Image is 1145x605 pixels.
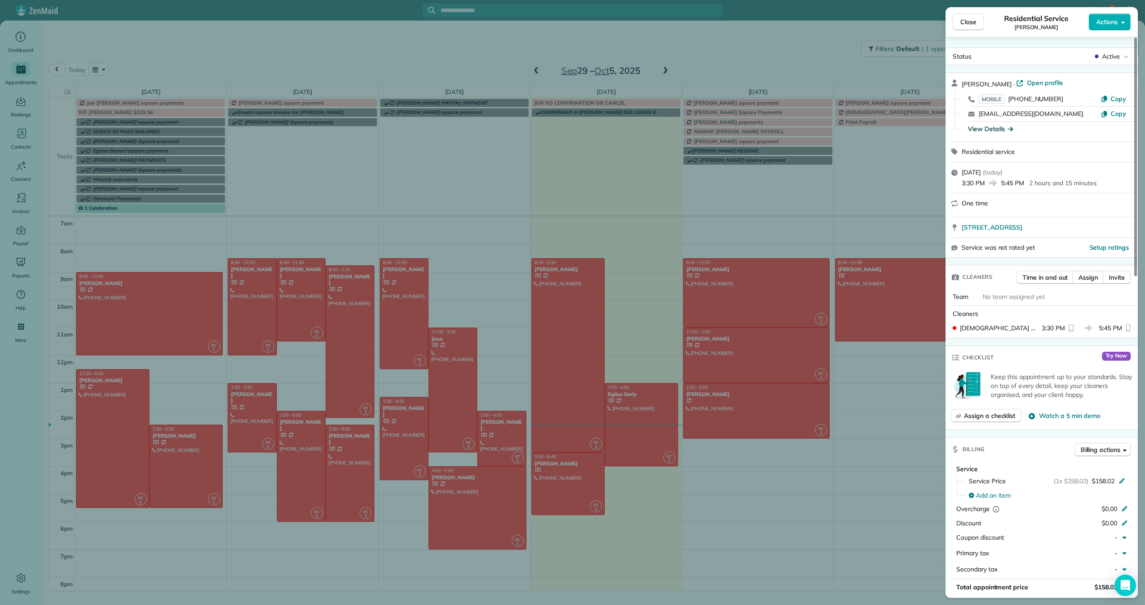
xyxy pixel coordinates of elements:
[962,223,1132,232] a: [STREET_ADDRESS]
[1102,519,1117,527] span: $0.00
[956,549,989,557] span: Primary tax
[1096,17,1118,26] span: Actions
[960,17,976,26] span: Close
[1109,273,1125,282] span: Invite
[1102,352,1131,361] span: Try Now
[962,168,981,176] span: [DATE]
[1081,445,1120,454] span: Billing actions
[969,477,1006,486] span: Service Price
[1008,95,1063,103] span: [PHONE_NUMBER]
[979,110,1083,118] a: [EMAIL_ADDRESS][DOMAIN_NAME]
[968,124,1013,133] button: View Details
[1014,24,1058,31] span: [PERSON_NAME]
[962,243,1035,252] span: Service was not rated yet
[963,474,1131,488] button: Service Price(1x $158.02)$158.02
[1111,95,1126,103] span: Copy
[979,94,1063,103] a: MOBILE[PHONE_NUMBER]
[1027,78,1063,87] span: Open profile
[963,353,994,362] span: Checklist
[1001,179,1024,187] span: 5:45 PM
[1103,271,1131,284] button: Invite
[1115,575,1136,596] div: Open Intercom Messenger
[1092,477,1115,486] span: $158.02
[956,583,1028,591] span: Total appointment price
[962,148,1015,156] span: Residential service
[953,52,971,60] span: Status
[1039,411,1100,420] span: Watch a 5 min demo
[1078,273,1098,282] span: Assign
[983,168,1002,176] span: ( today )
[1017,271,1073,284] button: Time in and out
[1102,52,1120,61] span: Active
[979,94,1005,104] span: MOBILE
[953,13,984,30] button: Close
[964,411,1015,420] span: Assign a checklist
[1029,179,1096,187] p: 2 hours and 15 minutes
[976,491,1011,500] span: Add an item
[962,199,988,207] span: One time
[983,293,1045,301] span: No team assigned yet
[1099,324,1122,332] span: 5:45 PM
[1028,411,1100,420] button: Watch a 5 min demo
[1042,324,1065,332] span: 3:30 PM
[1115,565,1117,573] span: -
[1012,81,1017,88] span: ·
[956,465,978,473] span: Service
[1111,110,1126,118] span: Copy
[956,504,1034,513] div: Overcharge
[962,179,985,187] span: 3:30 PM
[1102,505,1117,513] span: $0.00
[962,80,1012,88] span: [PERSON_NAME]
[1016,78,1063,87] a: Open profile
[960,324,1038,332] span: [DEMOGRAPHIC_DATA] B CLEANER
[1073,271,1104,284] button: Assign
[963,488,1131,503] button: Add an item
[951,409,1021,422] button: Assign a checklist
[1101,94,1126,103] button: Copy
[963,445,985,454] span: Billing
[1094,583,1117,591] span: $158.02
[1115,549,1117,557] span: -
[1004,13,1068,24] span: Residential Service
[956,565,997,573] span: Secondary tax
[956,533,1004,541] span: Coupon discount
[1022,273,1068,282] span: Time in and out
[963,273,992,281] span: Cleaners
[1054,477,1089,486] span: (1x $158.02)
[1101,109,1126,118] button: Copy
[991,372,1132,399] p: Keep this appointment up to your standards. Stay on top of every detail, keep your cleaners organ...
[953,293,968,301] span: Team
[962,223,1022,232] span: [STREET_ADDRESS]
[956,519,981,527] span: Discount
[953,310,978,318] span: Cleaners
[1115,533,1117,541] span: -
[1090,243,1129,252] button: Setup ratings
[1090,243,1129,251] span: Setup ratings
